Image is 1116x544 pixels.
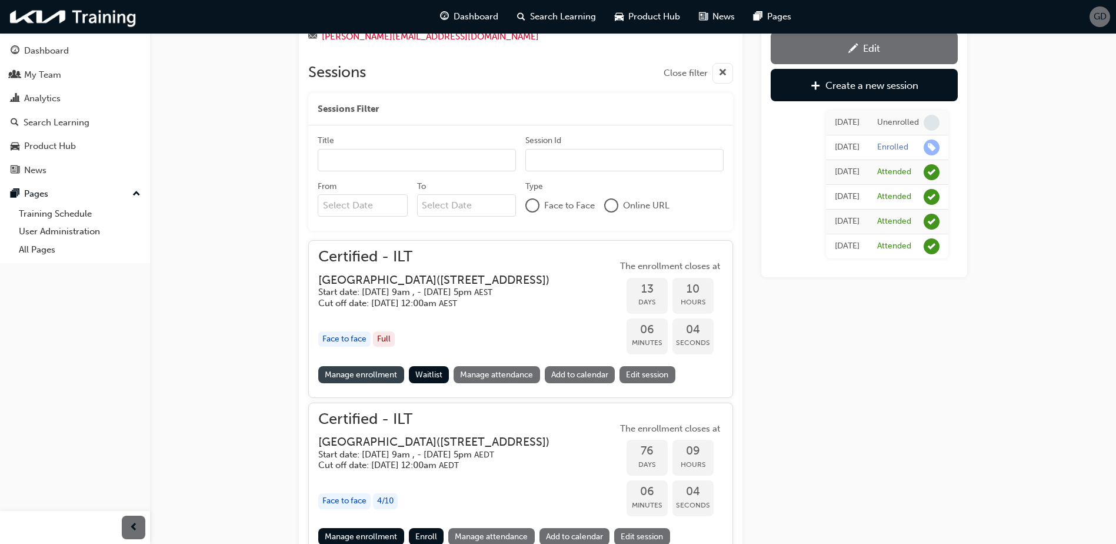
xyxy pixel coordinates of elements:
[454,366,540,383] a: Manage attendance
[1090,6,1110,27] button: GD
[318,181,337,193] div: From
[699,9,708,24] span: news-icon
[627,499,668,512] span: Minutes
[623,199,669,213] span: Online URL
[318,102,379,116] span: Sessions Filter
[318,493,371,509] div: Face to face
[627,336,668,350] span: Minutes
[318,135,334,147] div: Title
[318,287,549,298] h5: Start date: [DATE] 9am , - [DATE] 5pm
[877,167,911,178] div: Attended
[811,81,821,92] span: plus-icon
[525,149,724,171] input: Session Id
[454,10,498,24] span: Dashboard
[617,422,723,436] span: The enrollment closes at
[627,323,668,337] span: 06
[5,183,145,205] button: Pages
[5,88,145,110] a: Analytics
[318,413,568,426] span: Certified - ILT
[627,485,668,499] span: 06
[672,323,714,337] span: 04
[474,450,494,460] span: Australian Eastern Daylight Time AEDT
[415,532,437,542] span: Enroll
[6,5,141,29] img: kia-training
[11,141,19,152] span: car-icon
[712,10,735,24] span: News
[439,298,457,309] span: Australian Eastern Standard Time AEST
[24,44,69,58] div: Dashboard
[672,336,714,350] span: Seconds
[924,238,940,254] span: learningRecordVerb_ATTEND-icon
[664,63,733,84] button: Close filter
[318,250,568,264] span: Certified - ILT
[835,240,860,253] div: Fri Jan 15 2021 11:00:00 GMT+1100 (Australian Eastern Daylight Time)
[5,112,145,134] a: Search Learning
[835,165,860,179] div: Thu Apr 29 2021 15:30:40 GMT+1000 (Australian Eastern Standard Time)
[877,191,911,203] div: Attended
[848,44,858,55] span: pencil-icon
[14,223,145,241] a: User Administration
[525,135,561,147] div: Session Id
[11,46,19,57] span: guage-icon
[664,67,708,80] span: Close filter
[24,116,89,130] div: Search Learning
[318,149,516,171] input: Title
[863,42,880,54] div: Edit
[771,32,958,64] a: Edit
[24,68,61,82] div: My Team
[744,5,801,29] a: pages-iconPages
[877,216,911,227] div: Attended
[835,215,860,228] div: Wed Mar 31 2021 01:00:00 GMT+1100 (Australian Eastern Daylight Time)
[672,485,714,499] span: 04
[627,445,668,458] span: 76
[11,70,19,81] span: people-icon
[672,283,714,296] span: 10
[417,194,517,217] input: To
[672,445,714,458] span: 09
[924,214,940,230] span: learningRecordVerb_ATTEND-icon
[11,189,19,200] span: pages-icon
[129,520,138,535] span: prev-icon
[11,165,19,176] span: news-icon
[14,241,145,259] a: All Pages
[508,5,605,29] a: search-iconSearch Learning
[318,273,549,287] h3: [GEOGRAPHIC_DATA] ( [STREET_ADDRESS] )
[627,283,668,296] span: 13
[474,287,492,297] span: Australian Eastern Standard Time AEST
[318,435,549,449] h3: [GEOGRAPHIC_DATA] ( [STREET_ADDRESS] )
[318,449,549,460] h5: Start date: [DATE] 9am , - [DATE] 5pm
[672,458,714,472] span: Hours
[24,164,46,177] div: News
[754,9,762,24] span: pages-icon
[5,135,145,157] a: Product Hub
[877,117,919,128] div: Unenrolled
[530,10,596,24] span: Search Learning
[318,194,408,217] input: From
[1094,10,1107,24] span: GD
[11,94,19,104] span: chart-icon
[373,493,398,509] div: 4 / 10
[5,38,145,183] button: DashboardMy TeamAnalyticsSearch LearningProduct HubNews
[617,260,723,273] span: The enrollment closes at
[877,241,911,252] div: Attended
[409,366,449,383] button: Waitlist
[771,69,958,101] a: Create a new session
[924,164,940,180] span: learningRecordVerb_ATTEND-icon
[24,187,48,201] div: Pages
[835,141,860,154] div: Mon May 06 2024 07:31:45 GMT+1000 (Australian Eastern Standard Time)
[308,32,317,42] span: email-icon
[545,366,615,383] a: Add to calendar
[132,187,141,202] span: up-icon
[373,331,395,347] div: Full
[5,64,145,86] a: My Team
[628,10,680,24] span: Product Hub
[525,181,543,193] div: Type
[318,298,549,309] h5: Cut off date: [DATE] 12:00am
[322,31,539,42] a: [PERSON_NAME][EMAIL_ADDRESS][DOMAIN_NAME]
[318,460,549,471] h5: Cut off date: [DATE] 12:00am
[615,9,624,24] span: car-icon
[431,5,508,29] a: guage-iconDashboard
[544,199,595,213] span: Face to Face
